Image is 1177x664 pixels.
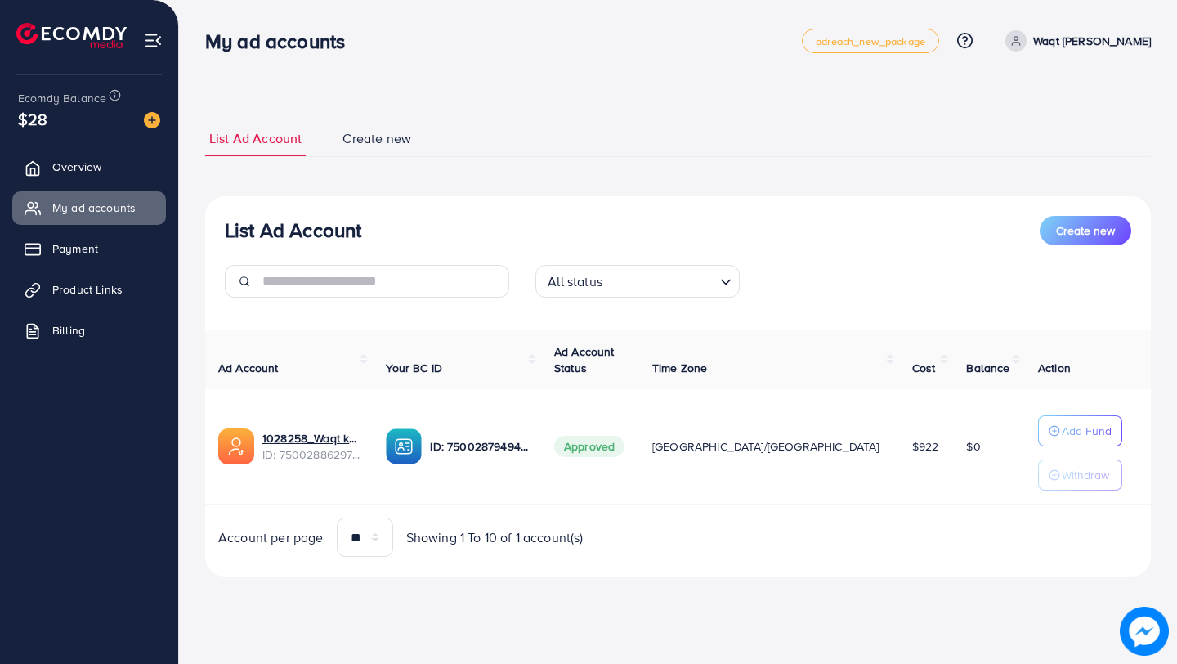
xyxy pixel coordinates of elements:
span: [GEOGRAPHIC_DATA]/[GEOGRAPHIC_DATA] [652,438,879,455]
span: Ad Account [218,360,279,376]
span: My ad accounts [52,200,136,216]
img: ic-ads-acc.e4c84228.svg [218,428,254,464]
button: Withdraw [1038,460,1122,491]
h3: List Ad Account [225,218,361,242]
span: $922 [912,438,939,455]
span: All status [544,270,606,294]
a: Billing [12,314,166,347]
p: Add Fund [1062,421,1112,441]
a: My ad accounts [12,191,166,224]
div: Search for option [535,265,740,298]
a: Payment [12,232,166,265]
span: Your BC ID [386,360,442,376]
span: Cost [912,360,936,376]
span: ID: 7500288629747695634 [262,446,360,463]
a: Product Links [12,273,166,306]
span: List Ad Account [209,129,302,148]
span: Balance [966,360,1009,376]
span: Payment [52,240,98,257]
span: Ecomdy Balance [18,90,106,106]
span: Create new [1056,222,1115,239]
a: adreach_new_package [802,29,939,53]
a: 1028258_Waqt ka sheikh_1746297408644 [262,430,360,446]
span: Billing [52,322,85,339]
input: Search for option [607,267,714,294]
span: Showing 1 To 10 of 1 account(s) [406,528,584,547]
p: ID: 7500287949469663250 [430,437,527,456]
a: Waqt [PERSON_NAME] [999,30,1151,52]
span: Approved [554,436,624,457]
span: adreach_new_package [816,36,925,47]
a: Overview [12,150,166,183]
span: $0 [966,438,980,455]
span: Action [1038,360,1071,376]
span: Overview [52,159,101,175]
span: Create new [342,129,411,148]
span: Product Links [52,281,123,298]
p: Withdraw [1062,465,1109,485]
img: menu [144,31,163,50]
span: Time Zone [652,360,707,376]
div: <span class='underline'>1028258_Waqt ka sheikh_1746297408644</span></br>7500288629747695634 [262,430,360,464]
span: $28 [18,107,47,131]
img: logo [16,23,127,48]
button: Add Fund [1038,415,1122,446]
button: Create new [1040,216,1131,245]
p: Waqt [PERSON_NAME] [1033,31,1151,51]
h3: My ad accounts [205,29,358,53]
span: Ad Account Status [554,343,615,376]
img: ic-ba-acc.ded83a64.svg [386,428,422,464]
img: image [144,112,160,128]
span: Account per page [218,528,324,547]
img: image [1120,607,1169,656]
